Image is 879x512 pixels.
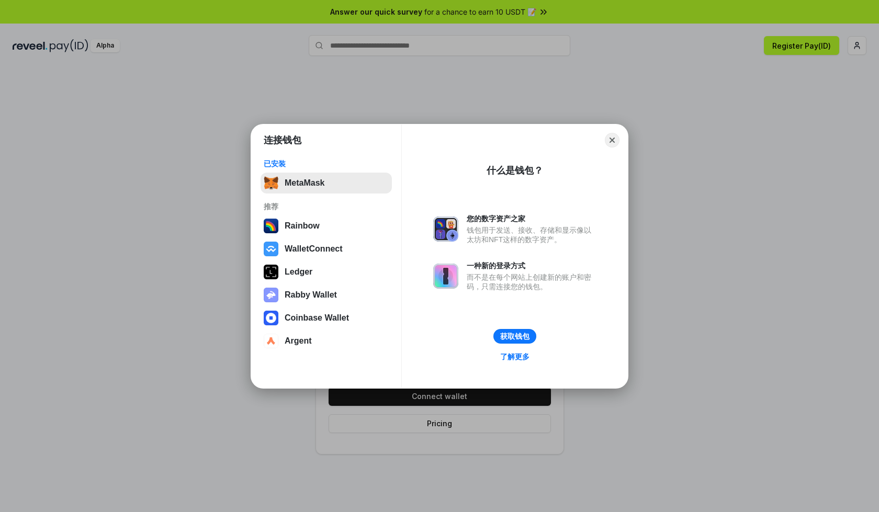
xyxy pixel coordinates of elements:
[285,336,312,346] div: Argent
[261,261,392,282] button: Ledger
[433,264,458,289] img: svg+xml,%3Csvg%20xmlns%3D%22http%3A%2F%2Fwww.w3.org%2F2000%2Fsvg%22%20fill%3D%22none%22%20viewBox...
[500,352,529,361] div: 了解更多
[264,288,278,302] img: svg+xml,%3Csvg%20xmlns%3D%22http%3A%2F%2Fwww.w3.org%2F2000%2Fsvg%22%20fill%3D%22none%22%20viewBox...
[467,272,596,291] div: 而不是在每个网站上创建新的账户和密码，只需连接您的钱包。
[264,242,278,256] img: svg+xml,%3Csvg%20width%3D%2228%22%20height%3D%2228%22%20viewBox%3D%220%200%2028%2028%22%20fill%3D...
[494,350,536,363] a: 了解更多
[261,238,392,259] button: WalletConnect
[264,265,278,279] img: svg+xml,%3Csvg%20xmlns%3D%22http%3A%2F%2Fwww.w3.org%2F2000%2Fsvg%22%20width%3D%2228%22%20height%3...
[285,290,337,300] div: Rabby Wallet
[261,173,392,194] button: MetaMask
[467,214,596,223] div: 您的数字资产之家
[487,164,543,177] div: 什么是钱包？
[264,334,278,348] img: svg+xml,%3Csvg%20width%3D%2228%22%20height%3D%2228%22%20viewBox%3D%220%200%2028%2028%22%20fill%3D...
[264,159,389,168] div: 已安装
[467,261,596,270] div: 一种新的登录方式
[264,219,278,233] img: svg+xml,%3Csvg%20width%3D%22120%22%20height%3D%22120%22%20viewBox%3D%220%200%20120%20120%22%20fil...
[261,285,392,305] button: Rabby Wallet
[285,244,343,254] div: WalletConnect
[433,217,458,242] img: svg+xml,%3Csvg%20xmlns%3D%22http%3A%2F%2Fwww.w3.org%2F2000%2Fsvg%22%20fill%3D%22none%22%20viewBox...
[264,311,278,325] img: svg+xml,%3Csvg%20width%3D%2228%22%20height%3D%2228%22%20viewBox%3D%220%200%2028%2028%22%20fill%3D...
[264,134,301,146] h1: 连接钱包
[261,331,392,351] button: Argent
[493,329,536,344] button: 获取钱包
[285,178,324,188] div: MetaMask
[467,225,596,244] div: 钱包用于发送、接收、存储和显示像以太坊和NFT这样的数字资产。
[500,332,529,341] div: 获取钱包
[261,215,392,236] button: Rainbow
[261,308,392,328] button: Coinbase Wallet
[264,176,278,190] img: svg+xml,%3Csvg%20fill%3D%22none%22%20height%3D%2233%22%20viewBox%3D%220%200%2035%2033%22%20width%...
[285,267,312,277] div: Ledger
[264,202,389,211] div: 推荐
[285,221,320,231] div: Rainbow
[605,133,619,147] button: Close
[285,313,349,323] div: Coinbase Wallet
